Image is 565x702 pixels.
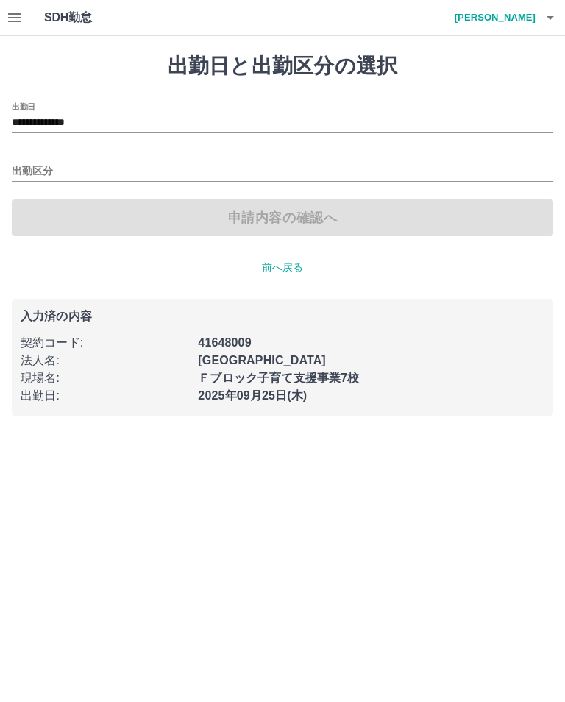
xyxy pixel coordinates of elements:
[198,354,326,366] b: [GEOGRAPHIC_DATA]
[12,260,553,275] p: 前へ戻る
[21,369,189,387] p: 現場名 :
[198,389,307,402] b: 2025年09月25日(木)
[198,372,359,384] b: Ｆブロック子育て支援事業7校
[21,311,544,322] p: 入力済の内容
[21,352,189,369] p: 法人名 :
[198,336,251,349] b: 41648009
[21,334,189,352] p: 契約コード :
[12,54,553,79] h1: 出勤日と出勤区分の選択
[12,101,35,112] label: 出勤日
[21,387,189,405] p: 出勤日 :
